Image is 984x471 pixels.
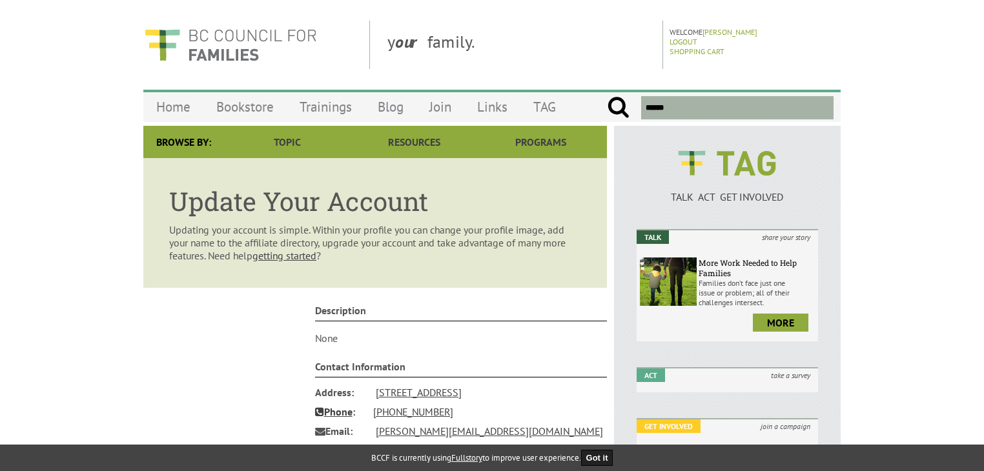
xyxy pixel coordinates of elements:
span: Address [315,383,367,402]
a: Bookstore [203,92,287,122]
h6: More Work Needed to Help Families [699,257,815,278]
em: Get Involved [637,419,701,433]
a: TALK ACT GET INVOLVED [637,177,818,203]
a: [URL][DOMAIN_NAME] [376,444,474,457]
p: TALK ACT GET INVOLVED [637,190,818,203]
a: Logout [670,37,697,46]
a: Topic [224,126,351,158]
a: Shopping Cart [670,46,724,56]
em: Talk [637,230,669,244]
a: [PERSON_NAME][EMAIL_ADDRESS][DOMAIN_NAME] [376,425,603,437]
p: None [315,332,608,345]
i: take a survey [763,368,818,382]
h1: Update Your Account [169,184,581,218]
span: Website [315,441,367,460]
a: Fullstory [451,452,482,463]
a: [PERSON_NAME] [702,27,757,37]
a: Home [143,92,203,122]
img: BC Council for FAMILIES [143,21,318,69]
strong: our [395,31,427,52]
h4: Contact Information [315,360,608,377]
h4: Description [315,304,608,321]
a: [STREET_ADDRESS] [376,386,462,399]
a: Phone [315,405,353,418]
article: Updating your account is simple. Within your profile you can change your profile image, add your ... [143,158,607,288]
p: Families don’t face just one issue or problem; all of their challenges intersect. [699,278,815,307]
p: Welcome [670,27,837,37]
i: join a campaign [753,419,818,433]
a: TAG [520,92,569,122]
div: Browse By: [143,126,224,158]
img: BCCF's TAG Logo [669,139,785,188]
a: Join [416,92,464,122]
a: Programs [478,126,604,158]
em: Act [637,368,665,382]
i: share your story [754,230,818,244]
a: Blog [365,92,416,122]
a: [PHONE_NUMBER] [373,405,453,418]
a: Trainings [287,92,365,122]
div: y family. [377,21,663,69]
a: getting started [252,249,316,262]
a: more [753,314,808,332]
a: Resources [351,126,477,158]
span: Email [315,421,367,441]
a: Links [464,92,520,122]
button: Got it [581,450,613,466]
input: Submit [607,96,630,119]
